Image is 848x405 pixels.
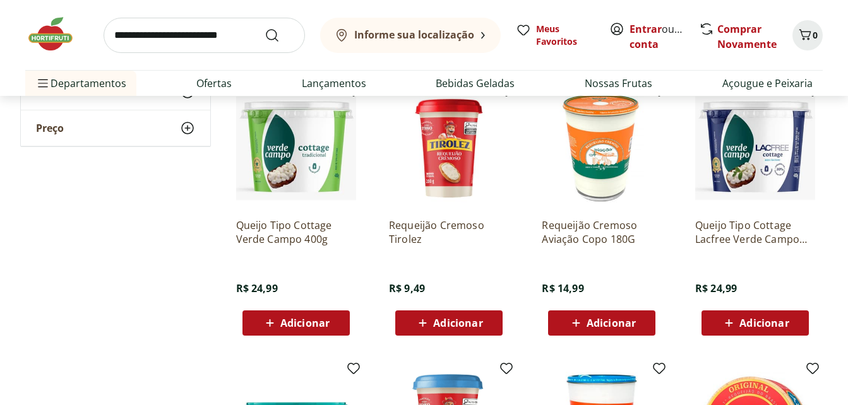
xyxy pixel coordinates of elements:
[630,22,699,51] a: Criar conta
[436,76,515,91] a: Bebidas Geladas
[21,110,210,146] button: Preço
[630,22,662,36] a: Entrar
[587,318,636,328] span: Adicionar
[236,218,356,246] a: Queijo Tipo Cottage Verde Campo 400g
[717,22,777,51] a: Comprar Novamente
[542,88,662,208] img: Requeijão Cremoso Aviação Copo 180G
[389,88,509,208] img: Requeijão Cremoso Tirolez
[536,23,594,48] span: Meus Favoritos
[542,281,583,295] span: R$ 14,99
[695,88,815,208] img: Queijo Tipo Cottage Lacfree Verde Campo 400g
[236,281,278,295] span: R$ 24,99
[542,218,662,246] a: Requeijão Cremoso Aviação Copo 180G
[702,310,809,336] button: Adicionar
[104,18,305,53] input: search
[630,21,686,52] span: ou
[722,76,813,91] a: Açougue e Peixaria
[739,318,789,328] span: Adicionar
[320,18,501,53] button: Informe sua localização
[354,28,474,42] b: Informe sua localização
[302,76,366,91] a: Lançamentos
[395,310,503,336] button: Adicionar
[389,281,425,295] span: R$ 9,49
[695,281,737,295] span: R$ 24,99
[35,68,51,98] button: Menu
[265,28,295,43] button: Submit Search
[280,318,330,328] span: Adicionar
[585,76,652,91] a: Nossas Frutas
[36,122,64,134] span: Preço
[792,20,823,50] button: Carrinho
[25,15,88,53] img: Hortifruti
[236,88,356,208] img: Queijo Tipo Cottage Verde Campo 400g
[548,310,655,336] button: Adicionar
[433,318,482,328] span: Adicionar
[35,68,126,98] span: Departamentos
[196,76,232,91] a: Ofertas
[389,218,509,246] a: Requeijão Cremoso Tirolez
[242,310,350,336] button: Adicionar
[516,23,594,48] a: Meus Favoritos
[813,29,818,41] span: 0
[695,218,815,246] a: Queijo Tipo Cottage Lacfree Verde Campo 400g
